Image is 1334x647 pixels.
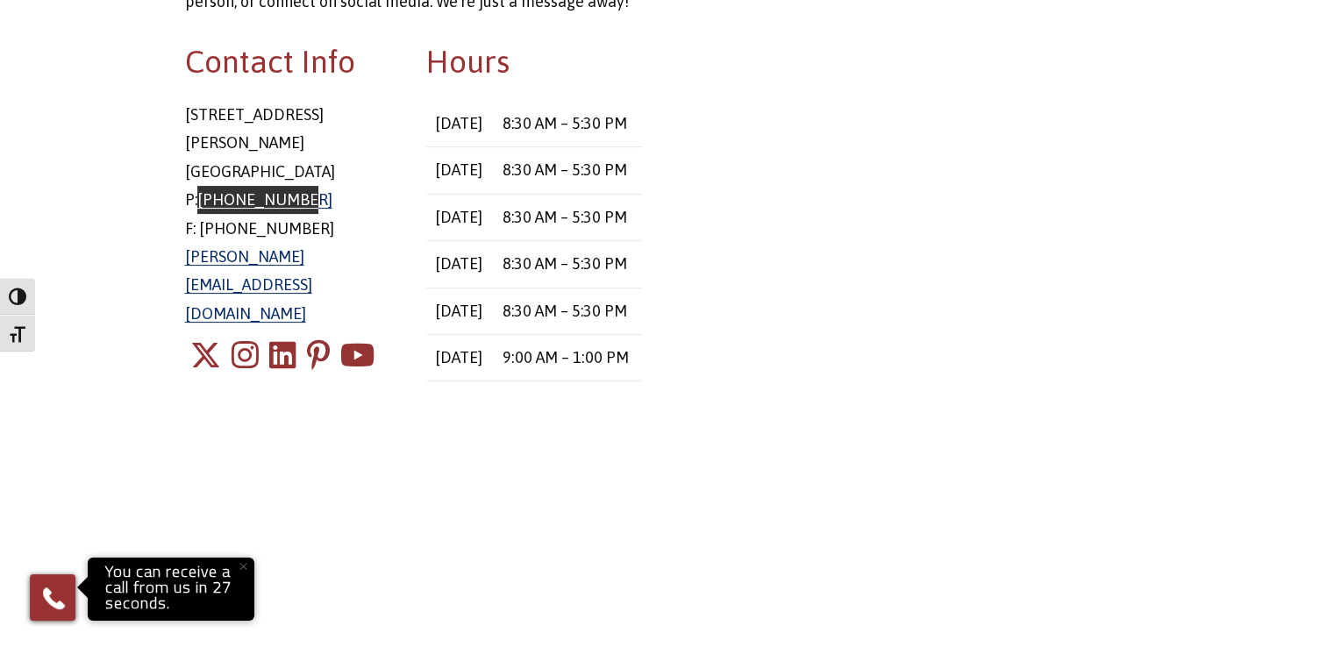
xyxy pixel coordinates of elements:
a: Pinterest [307,328,330,383]
td: [DATE] [426,241,493,288]
a: X [190,328,221,383]
a: Instagram [232,328,259,383]
td: [DATE] [426,288,493,334]
a: Youtube [340,328,375,383]
td: [DATE] [426,147,493,194]
time: 8:30 AM – 5:30 PM [503,254,627,273]
a: LinkedIn [269,328,296,383]
time: 8:30 AM – 5:30 PM [503,114,627,132]
h2: Hours [426,39,642,83]
a: [PERSON_NAME][EMAIL_ADDRESS][DOMAIN_NAME] [185,247,312,323]
time: 9:00 AM – 1:00 PM [503,348,629,366]
td: [DATE] [426,194,493,240]
time: 8:30 AM – 5:30 PM [503,302,627,320]
time: 8:30 AM – 5:30 PM [503,160,627,179]
td: [DATE] [426,334,493,380]
td: [DATE] [426,101,493,147]
p: [STREET_ADDRESS] [PERSON_NAME][GEOGRAPHIC_DATA] P: F: [PHONE_NUMBER] [185,101,401,328]
a: [PHONE_NUMBER] [197,190,332,209]
h2: Contact Info [185,39,401,83]
time: 8:30 AM – 5:30 PM [503,208,627,226]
